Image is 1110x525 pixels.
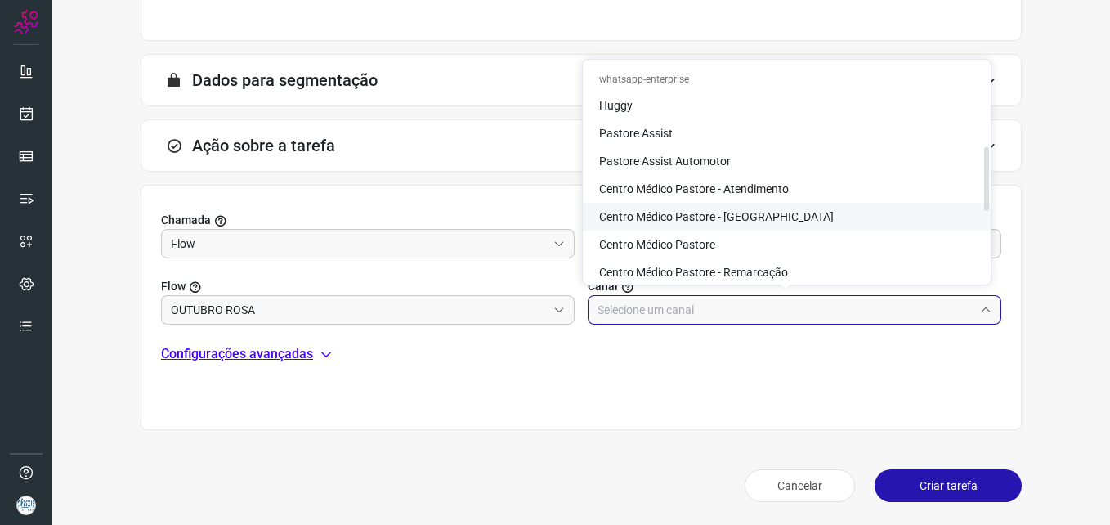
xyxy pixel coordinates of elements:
input: Selecione um canal [598,296,973,324]
span: Canal [588,278,618,295]
li: whatsapp-enterprise [583,67,991,92]
span: Huggy [599,99,633,112]
span: Chamada [161,212,211,229]
span: Centro Médico Pastore - Atendimento [599,182,789,195]
span: Centro Médico Pastore - [GEOGRAPHIC_DATA] [599,210,834,223]
span: Pastore Assist Automotor [599,155,731,168]
input: Você precisa criar/selecionar um Projeto. [171,296,547,324]
span: Flow [161,278,186,295]
h3: Ação sobre a tarefa [192,136,335,155]
span: Pastore Assist [599,127,673,140]
span: Centro Médico Pastore [599,238,715,251]
button: Criar tarefa [875,469,1022,502]
h3: Dados para segmentação [192,70,378,90]
p: Configurações avançadas [161,344,313,364]
img: 2df383a8bc393265737507963739eb71.PNG [16,496,36,515]
img: Logo [14,10,38,34]
span: Centro Médico Pastore - Remarcação [599,266,788,279]
button: Cancelar [745,469,855,502]
input: Selecionar projeto [171,230,547,258]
